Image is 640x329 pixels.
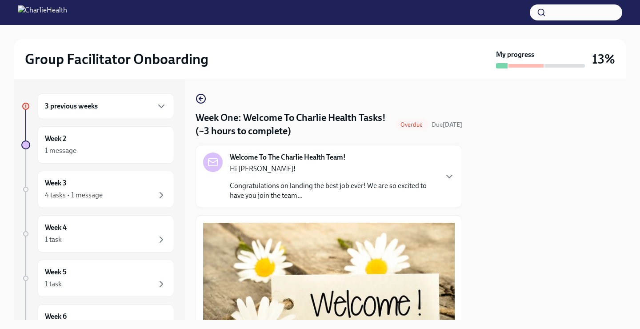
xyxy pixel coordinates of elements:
[395,121,428,128] span: Overdue
[21,171,174,208] a: Week 34 tasks • 1 message
[45,235,62,245] div: 1 task
[45,146,76,156] div: 1 message
[45,101,98,111] h6: 3 previous weeks
[45,279,62,289] div: 1 task
[21,215,174,253] a: Week 41 task
[432,121,462,128] span: Due
[496,50,534,60] strong: My progress
[592,51,615,67] h3: 13%
[21,260,174,297] a: Week 51 task
[45,223,67,233] h6: Week 4
[196,111,392,138] h4: Week One: Welcome To Charlie Health Tasks! (~3 hours to complete)
[230,181,437,201] p: Congratulations on landing the best job ever! We are so excited to have you join the team...
[45,312,67,321] h6: Week 6
[45,267,67,277] h6: Week 5
[37,93,174,119] div: 3 previous weeks
[21,126,174,164] a: Week 21 message
[25,50,208,68] h2: Group Facilitator Onboarding
[230,164,437,174] p: Hi [PERSON_NAME]!
[45,178,67,188] h6: Week 3
[45,190,103,200] div: 4 tasks • 1 message
[432,120,462,129] span: September 22nd, 2025 10:00
[18,5,67,20] img: CharlieHealth
[443,121,462,128] strong: [DATE]
[45,134,66,144] h6: Week 2
[230,152,346,162] strong: Welcome To The Charlie Health Team!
